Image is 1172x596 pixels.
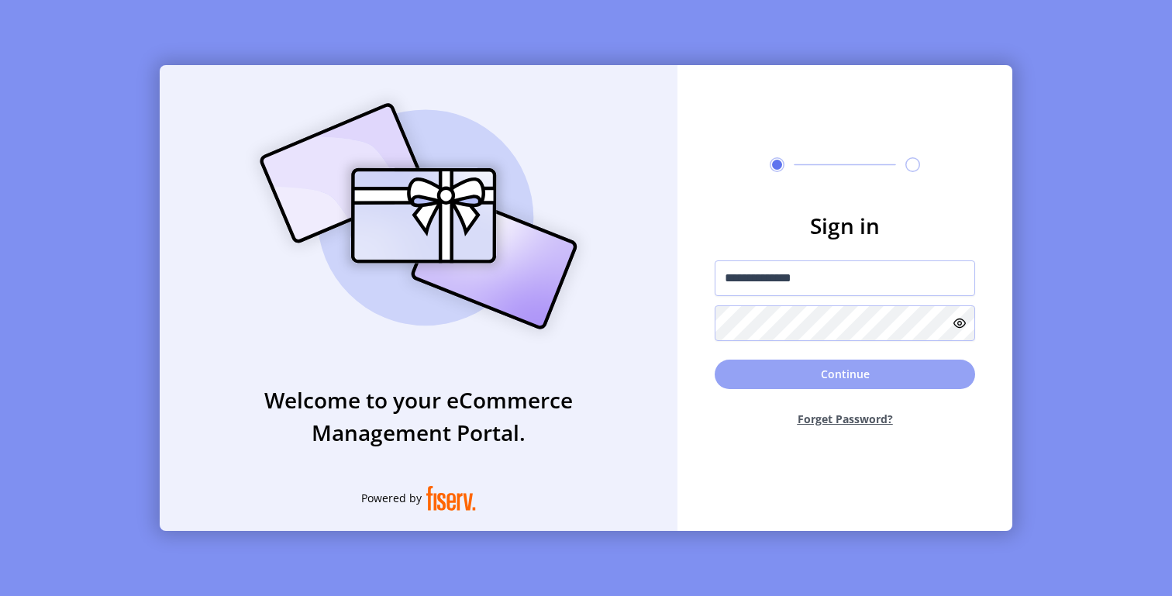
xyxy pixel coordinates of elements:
[236,86,601,346] img: card_Illustration.svg
[715,209,975,242] h3: Sign in
[715,398,975,439] button: Forget Password?
[361,490,422,506] span: Powered by
[715,360,975,389] button: Continue
[160,384,677,449] h3: Welcome to your eCommerce Management Portal.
